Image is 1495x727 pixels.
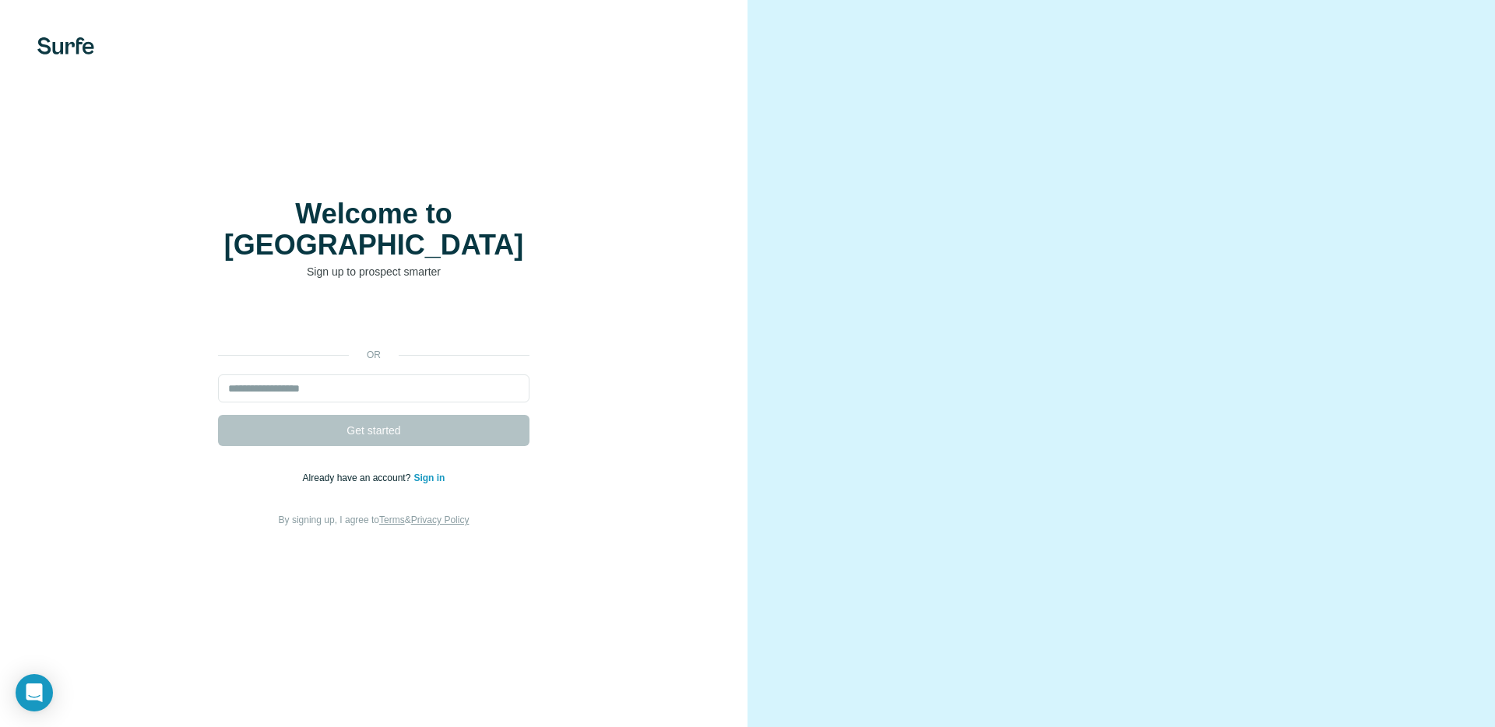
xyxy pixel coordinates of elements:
h1: Welcome to [GEOGRAPHIC_DATA] [218,198,529,261]
p: Sign up to prospect smarter [218,264,529,279]
div: Open Intercom Messenger [16,674,53,711]
a: Terms [379,515,405,525]
iframe: Sign in with Google Button [210,303,537,337]
a: Sign in [413,472,445,483]
span: Already have an account? [303,472,414,483]
a: Privacy Policy [411,515,470,525]
img: Surfe's logo [37,37,94,54]
p: or [349,348,399,362]
span: By signing up, I agree to & [279,515,470,525]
